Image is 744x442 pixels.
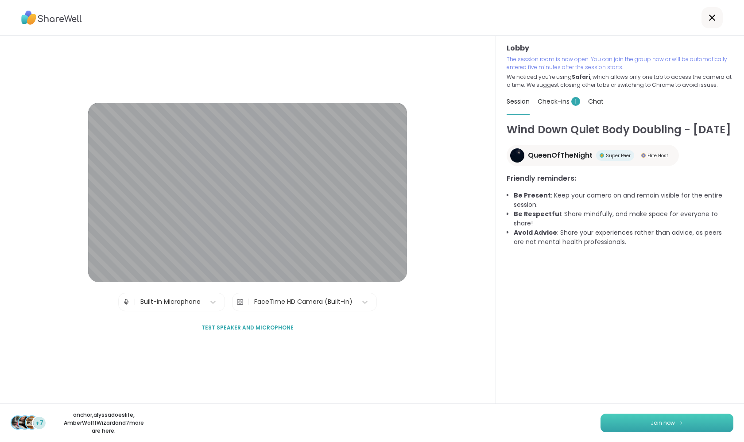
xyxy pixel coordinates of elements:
span: Elite Host [647,152,668,159]
h3: Lobby [507,43,733,54]
span: QueenOfTheNight [528,150,593,161]
h1: Wind Down Quiet Body Doubling - [DATE] [507,122,733,138]
span: Test speaker and microphone [201,324,294,332]
li: : Keep your camera on and remain visible for the entire session. [514,191,733,209]
span: +7 [35,419,43,428]
img: QueenOfTheNight [510,148,524,163]
span: | [248,293,250,311]
span: Join now [651,419,675,427]
a: QueenOfTheNightQueenOfTheNightSuper PeerSuper PeerElite HostElite Host [507,145,679,166]
span: Super Peer [606,152,631,159]
b: Be Respectful [514,209,561,218]
img: Elite Host [641,153,646,158]
p: anchor , alyssadoeslife , AmberWolffWizard and 7 more are here. [54,411,153,435]
p: The session room is now open. You can join the group now or will be automatically entered five mi... [507,55,733,71]
img: alyssadoeslife [19,416,31,429]
img: anchor [12,416,24,429]
span: Session [507,97,530,106]
button: Test speaker and microphone [198,318,297,337]
img: AmberWolffWizard [26,416,38,429]
img: ShareWell Logo [21,8,82,28]
b: Avoid Advice [514,228,557,237]
span: Chat [588,97,604,106]
span: Check-ins [538,97,580,106]
h3: Friendly reminders: [507,173,733,184]
li: : Share your experiences rather than advice, as peers are not mental health professionals. [514,228,733,247]
p: We noticed you’re using , which allows only one tab to access the camera at a time. We suggest cl... [507,73,733,89]
li: : Share mindfully, and make space for everyone to share! [514,209,733,228]
img: ShareWell Logomark [678,420,684,425]
span: | [134,293,136,311]
button: Join now [601,414,733,432]
img: Super Peer [600,153,604,158]
span: 1 [571,97,580,106]
b: Safari [572,73,590,81]
div: FaceTime HD Camera (Built-in) [254,297,353,306]
img: Microphone [122,293,130,311]
b: Be Present [514,191,551,200]
img: Camera [236,293,244,311]
div: Built-in Microphone [140,297,201,306]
